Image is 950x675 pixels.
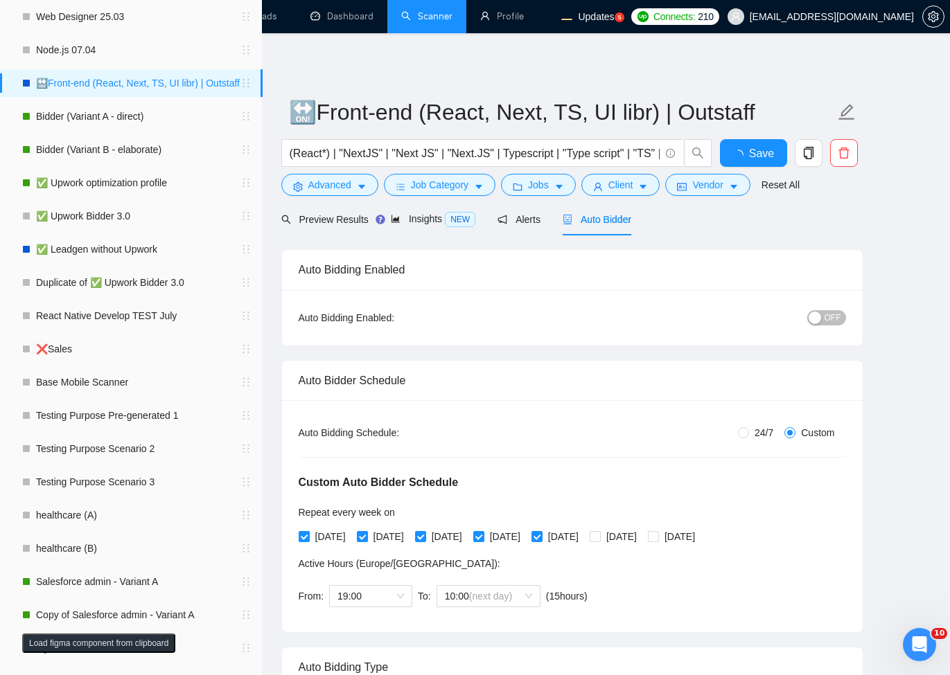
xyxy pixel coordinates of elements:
[391,214,401,224] span: area-chart
[32,583,164,611] a: healthcare (B)
[581,174,660,196] button: userClientcaret-down
[32,444,164,472] a: Base Mobile Scanner
[8,444,185,472] li: Base Mobile Scanner
[445,212,475,227] span: NEW
[931,628,947,639] span: 10
[498,214,540,225] span: Alerts
[164,314,175,325] span: holder
[32,140,164,168] a: Web Designer 25.03
[299,558,500,569] span: Active Hours ( Europe/[GEOGRAPHIC_DATA] ):
[32,389,164,417] a: React Native Develop TEST July
[563,214,631,225] span: Auto Bidder
[8,611,185,638] li: Salesforce admin - Variant A
[426,529,468,544] span: [DATE]
[411,177,468,192] span: Job Category
[164,370,175,381] span: holder
[8,251,185,278] li: Bidder (Variant B - elaborate)
[8,306,185,334] li: ✅ Upwork Bidder 3.0
[922,11,944,22] a: setting
[299,507,395,518] span: Repeat every week on
[32,611,164,638] a: Salesforce admin - Variant A
[795,425,840,440] span: Custom
[164,536,175,547] span: holder
[480,10,524,22] a: userProfile
[166,10,208,22] a: homeHome
[8,73,185,101] li: New Scanner
[578,11,614,22] span: Updates
[638,181,648,192] span: caret-down
[164,619,175,630] span: holder
[653,9,695,24] span: Connects:
[32,528,164,555] a: Testing Purpose Scenario 3
[484,529,526,544] span: [DATE]
[32,251,164,278] a: Bidder (Variant B - elaborate)
[8,389,185,417] li: React Native Develop TEST July
[32,334,164,361] a: ✅ Leadgen without Upwork
[32,168,164,195] a: Node.js 07.04
[12,6,21,28] img: logo
[685,147,711,159] span: search
[903,628,936,661] iframe: Intercom live chat
[617,15,621,21] text: 5
[299,591,324,602] span: From:
[164,508,175,519] span: holder
[831,147,857,159] span: delete
[615,12,624,22] a: 5
[501,174,576,196] button: folderJobscaret-down
[838,103,856,121] span: edit
[732,150,749,161] span: loading
[563,215,572,224] span: robot
[8,417,185,444] li: ❌Sales
[698,9,713,24] span: 210
[8,140,185,168] li: Web Designer 25.03
[513,181,522,192] span: folder
[310,10,373,22] a: dashboardDashboard
[474,181,484,192] span: caret-down
[164,425,175,436] span: holder
[8,278,185,306] li: ✅ Upwork optimization profile
[299,310,481,325] div: Auto Bidding Enabled:
[164,342,175,353] span: holder
[164,148,175,159] span: holder
[418,591,431,602] span: To:
[8,472,185,500] li: Testing Purpose Pre-generated 1
[32,472,164,500] a: Testing Purpose Pre-generated 1
[164,480,175,492] span: holder
[384,174,495,196] button: barsJob Categorycaret-down
[164,564,175,575] span: holder
[396,181,405,192] span: bars
[299,361,846,400] div: Auto Bidder Schedule
[795,139,823,167] button: copy
[528,177,549,192] span: Jobs
[368,529,410,544] span: [DATE]
[32,278,164,306] a: ✅ Upwork optimization profile
[299,250,846,289] div: Auto Bidding Enabled
[164,204,175,215] span: holder
[923,11,944,22] span: setting
[281,214,369,225] span: Preview Results
[543,529,584,544] span: [DATE]
[32,361,164,389] a: Duplicate of ✅ Upwork Bidder 3.0
[498,215,507,224] span: notification
[720,139,787,167] button: Save
[554,181,564,192] span: caret-down
[8,168,185,195] li: Node.js 07.04
[310,529,351,544] span: [DATE]
[762,177,800,192] a: Reset All
[293,181,303,192] span: setting
[36,114,91,126] span: My Scanners
[830,139,858,167] button: delete
[281,215,291,224] span: search
[391,213,475,224] span: Insights
[8,361,185,389] li: Duplicate of ✅ Upwork Bidder 3.0
[299,425,481,440] div: Auto Bidding Schedule:
[164,231,175,242] span: holder
[290,145,660,162] input: Search Freelance Jobs...
[32,223,164,251] a: Bidder (Variant A - direct)
[32,417,164,444] a: ❌Sales
[665,174,750,196] button: idcardVendorcaret-down
[281,174,378,196] button: settingAdvancedcaret-down
[164,453,175,464] span: holder
[164,287,175,298] span: holder
[164,176,175,187] span: holder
